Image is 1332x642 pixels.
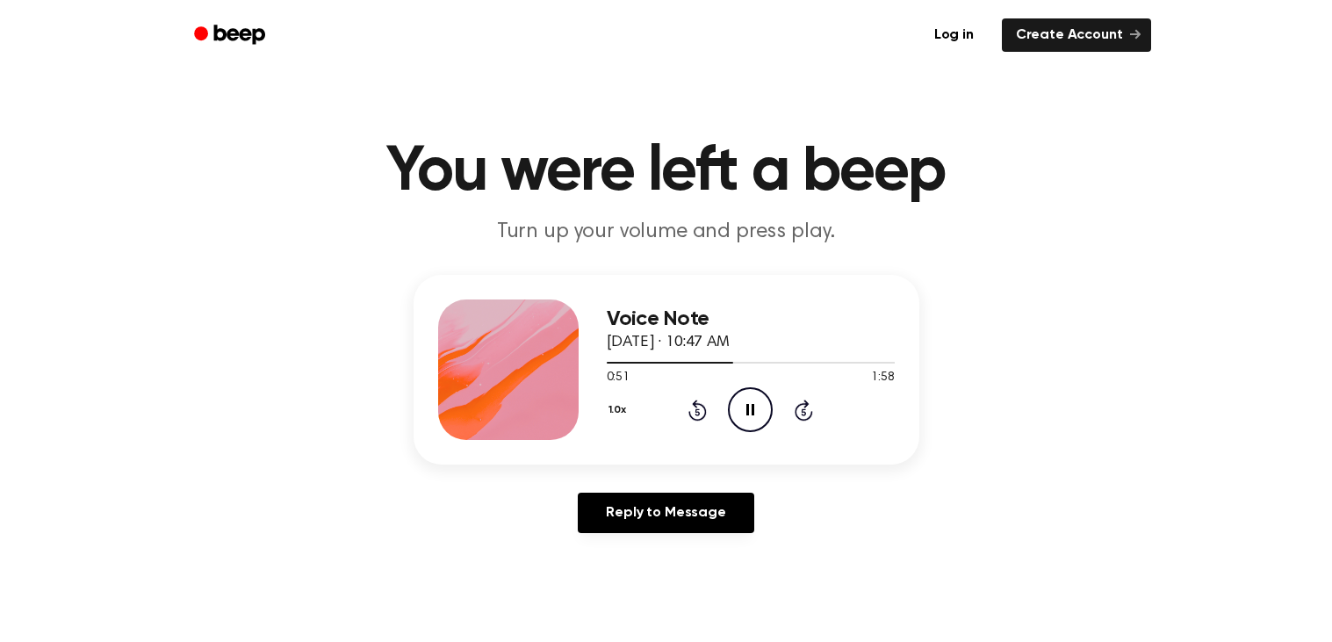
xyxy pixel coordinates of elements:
[217,141,1116,204] h1: You were left a beep
[607,335,730,350] span: [DATE] · 10:47 AM
[607,369,630,387] span: 0:51
[607,395,633,425] button: 1.0x
[329,218,1004,247] p: Turn up your volume and press play.
[578,493,753,533] a: Reply to Message
[607,307,895,331] h3: Voice Note
[917,15,991,55] a: Log in
[182,18,281,53] a: Beep
[871,369,894,387] span: 1:58
[1002,18,1151,52] a: Create Account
